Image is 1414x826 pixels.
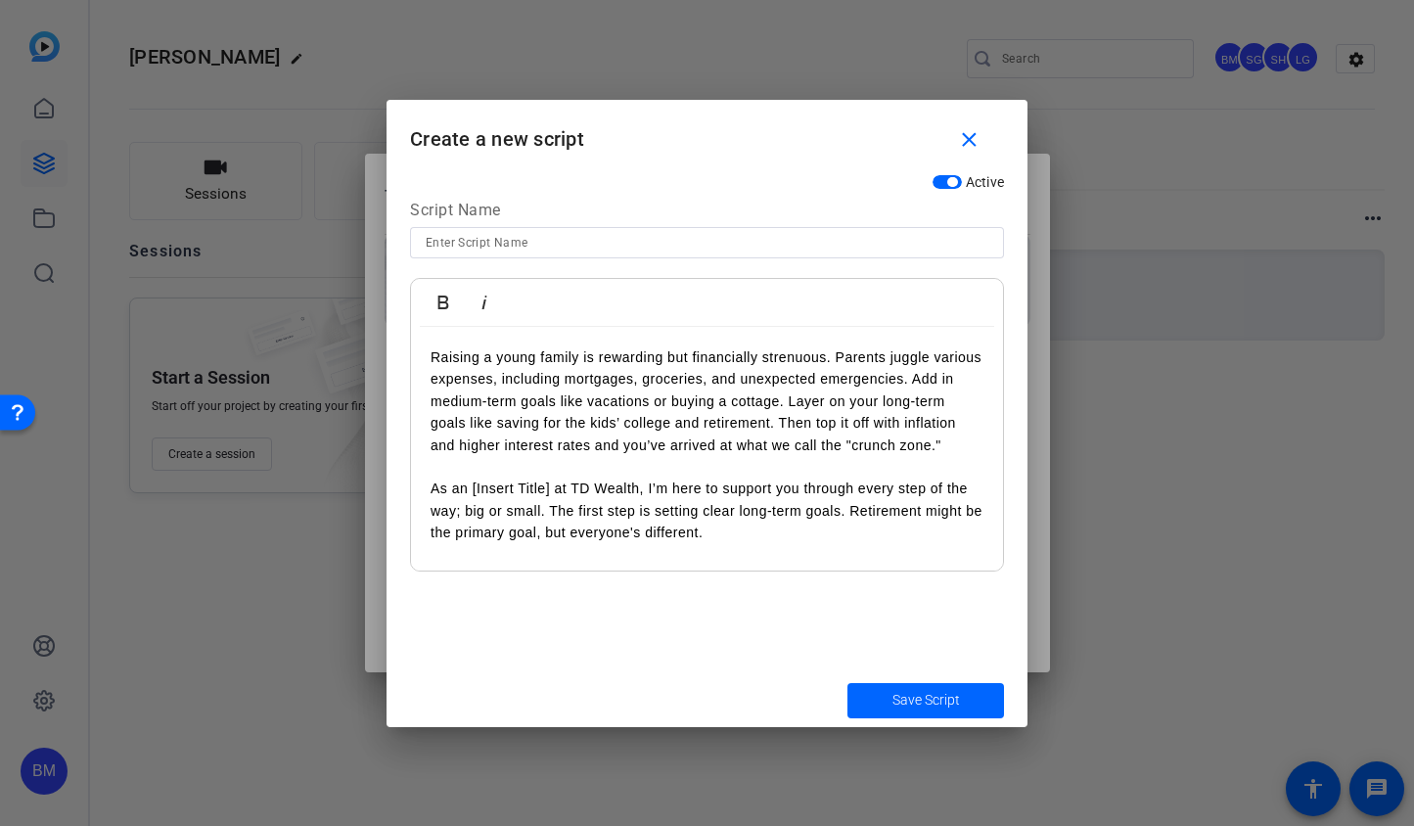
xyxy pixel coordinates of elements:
div: Script Name [410,199,1004,228]
p: Raising a young family is rewarding but financially strenuous. Parents juggle various expenses, i... [431,346,983,456]
p: Once your goals are defined, the next step is making a plan. A financial plan helps you manage th... [431,566,983,631]
button: Save Script [847,683,1004,718]
button: Bold (⌘B) [425,283,462,322]
p: As an [Insert Title] at TD Wealth, I’m here to support you through every step of the way; big or ... [431,478,983,543]
h1: Create a new script [387,100,1027,163]
input: Enter Script Name [426,231,988,254]
mat-icon: close [957,128,981,153]
span: Active [966,174,1005,190]
span: Save Script [892,690,960,711]
button: Italic (⌘I) [466,283,503,322]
